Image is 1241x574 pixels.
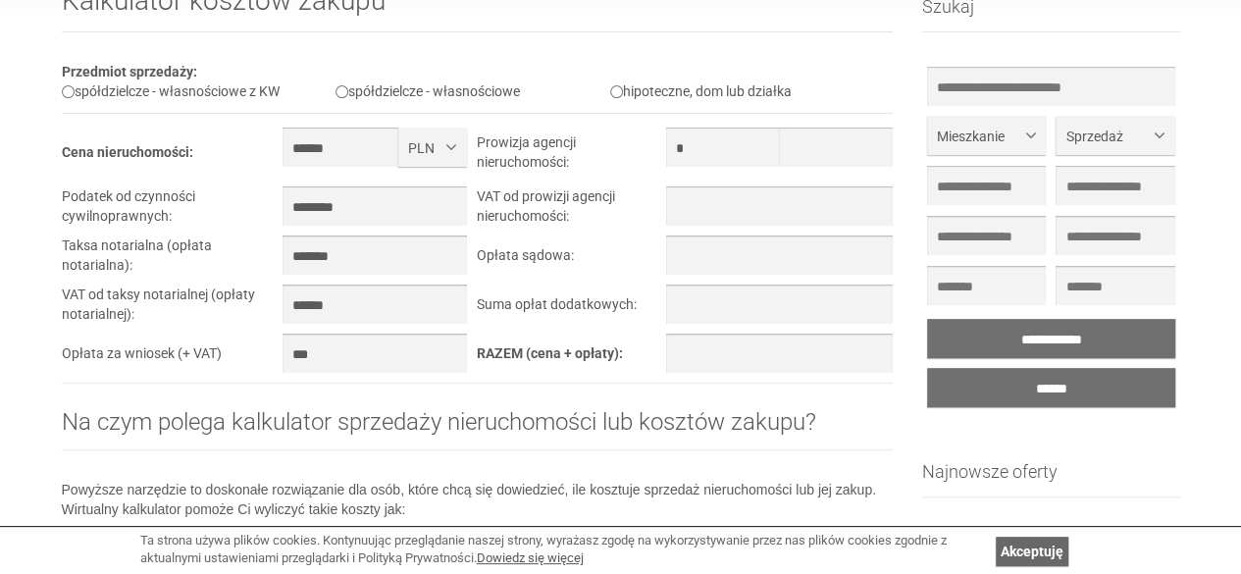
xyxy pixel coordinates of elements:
[927,116,1046,155] button: Mieszkanie
[62,334,284,383] td: Opłata za wniosek (+ VAT)
[398,128,467,167] button: PLN
[477,550,584,565] a: Dowiedz się więcej
[477,186,665,235] td: VAT od prowizji agencji nieruchomości:
[1065,127,1150,146] span: Sprzedaż
[62,144,193,160] b: Cena nieruchomości:
[62,409,894,450] h2: Na czym polega kalkulator sprzedaży nieruchomości lub kosztów zakupu?
[477,285,665,334] td: Suma opłat dodatkowych:
[477,235,665,285] td: Opłata sądowa:
[408,138,442,158] span: PLN
[477,128,665,186] td: Prowizja agencji nieruchomości:
[922,462,1180,497] h3: Najnowsze oferty
[140,532,986,568] div: Ta strona używa plików cookies. Kontynuując przeglądanie naszej strony, wyrażasz zgodę na wykorzy...
[477,345,623,361] b: RAZEM (cena + opłaty):
[62,85,75,98] input: spółdzielcze - własnościowe z KW
[62,235,284,285] td: Taksa notarialna (opłata notarialna):
[336,83,520,99] label: spółdzielcze - własnościowe
[62,285,284,334] td: VAT od taksy notarialnej (opłaty notarialnej):
[996,537,1068,566] a: Akceptuję
[1056,116,1174,155] button: Sprzedaż
[610,83,792,99] label: hipoteczne, dom lub działka
[937,127,1021,146] span: Mieszkanie
[62,480,894,519] p: Powyższe narzędzie to doskonałe rozwiązanie dla osób, które chcą się dowiedzieć, ile kosztuje spr...
[62,186,284,235] td: Podatek od czynności cywilnoprawnych:
[62,64,197,79] b: Przedmiot sprzedaży:
[336,85,348,98] input: spółdzielcze - własnościowe
[610,85,623,98] input: hipoteczne, dom lub działka
[62,83,280,99] label: spółdzielcze - własnościowe z KW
